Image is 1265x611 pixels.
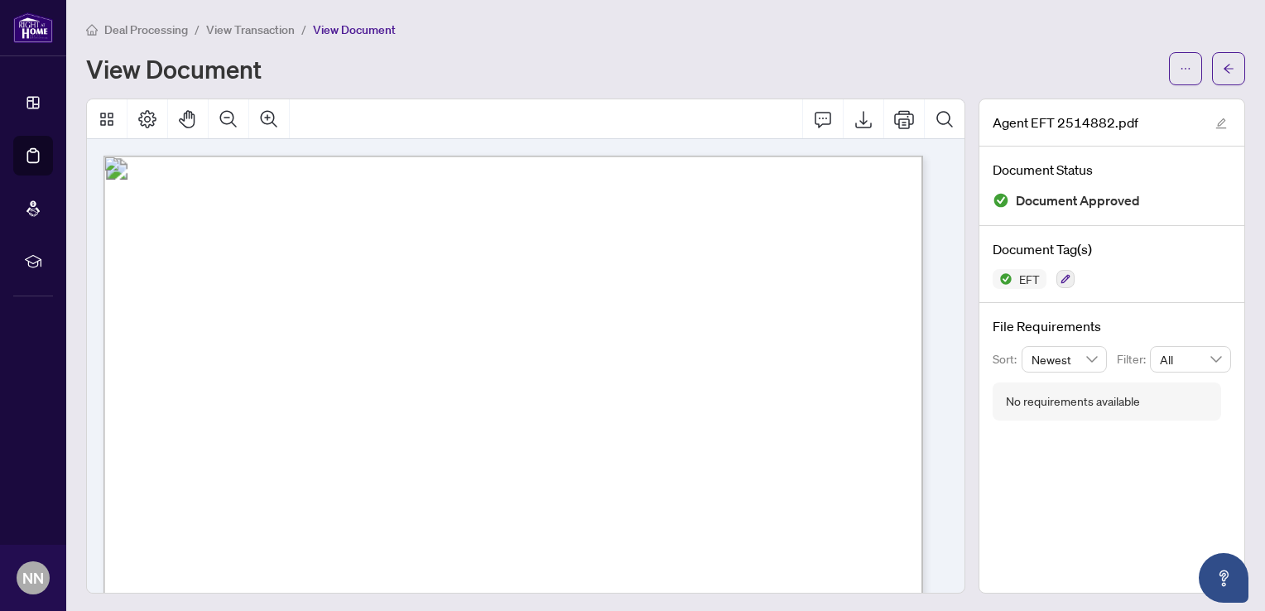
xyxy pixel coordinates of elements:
[86,24,98,36] span: home
[1180,63,1191,75] span: ellipsis
[1199,553,1248,603] button: Open asap
[22,566,44,589] span: NN
[301,20,306,39] li: /
[1215,118,1227,129] span: edit
[993,113,1138,132] span: Agent EFT 2514882.pdf
[993,350,1022,368] p: Sort:
[993,192,1009,209] img: Document Status
[993,239,1231,259] h4: Document Tag(s)
[104,22,188,37] span: Deal Processing
[206,22,295,37] span: View Transaction
[1006,392,1140,411] div: No requirements available
[13,12,53,43] img: logo
[1160,347,1221,372] span: All
[1012,273,1046,285] span: EFT
[1223,63,1234,75] span: arrow-left
[1016,190,1140,212] span: Document Approved
[86,55,262,82] h1: View Document
[993,269,1012,289] img: Status Icon
[993,160,1231,180] h4: Document Status
[313,22,396,37] span: View Document
[1032,347,1098,372] span: Newest
[195,20,200,39] li: /
[1117,350,1150,368] p: Filter:
[993,316,1231,336] h4: File Requirements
